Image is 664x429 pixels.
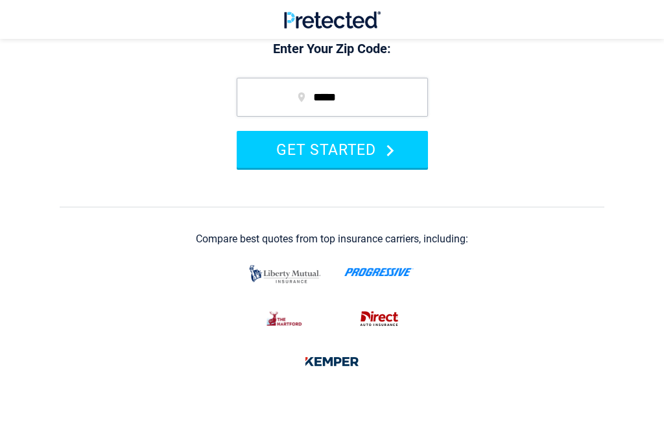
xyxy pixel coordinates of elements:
p: Enter Your Zip Code: [224,40,441,58]
button: GET STARTED [237,131,428,168]
div: Compare best quotes from top insurance carriers, including: [196,233,468,245]
input: zip code [237,78,428,117]
img: progressive [344,268,414,277]
img: liberty [246,259,324,290]
img: thehartford [259,305,311,332]
img: kemper [298,348,366,375]
img: Pretected Logo [284,11,381,29]
img: direct [353,305,405,332]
